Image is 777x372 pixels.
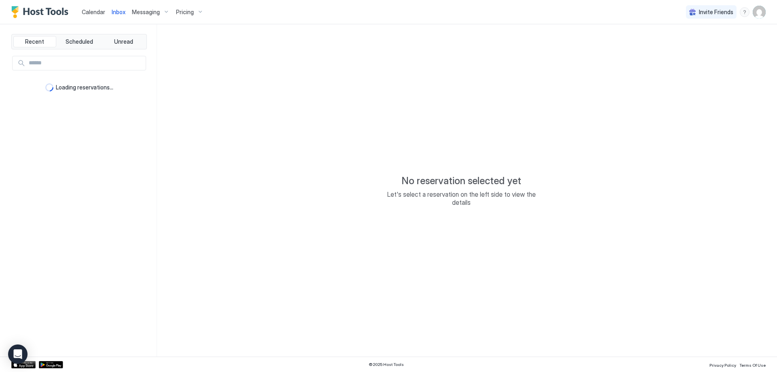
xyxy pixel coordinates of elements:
[132,9,160,16] span: Messaging
[25,38,44,45] span: Recent
[11,34,147,49] div: tab-group
[753,6,766,19] div: User profile
[8,344,28,364] div: Open Intercom Messenger
[82,9,105,15] span: Calendar
[112,9,125,15] span: Inbox
[112,8,125,16] a: Inbox
[739,360,766,369] a: Terms Of Use
[102,36,145,47] button: Unread
[114,38,133,45] span: Unread
[25,56,146,70] input: Input Field
[39,361,63,368] a: Google Play Store
[709,360,736,369] a: Privacy Policy
[58,36,101,47] button: Scheduled
[82,8,105,16] a: Calendar
[739,363,766,368] span: Terms Of Use
[45,83,53,91] div: loading
[11,361,36,368] a: App Store
[13,36,56,47] button: Recent
[369,362,404,367] span: © 2025 Host Tools
[401,175,521,187] span: No reservation selected yet
[709,363,736,368] span: Privacy Policy
[740,7,749,17] div: menu
[11,6,72,18] a: Host Tools Logo
[66,38,93,45] span: Scheduled
[699,9,733,16] span: Invite Friends
[176,9,194,16] span: Pricing
[56,84,113,91] span: Loading reservations...
[380,190,542,206] span: Let's select a reservation on the left side to view the details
